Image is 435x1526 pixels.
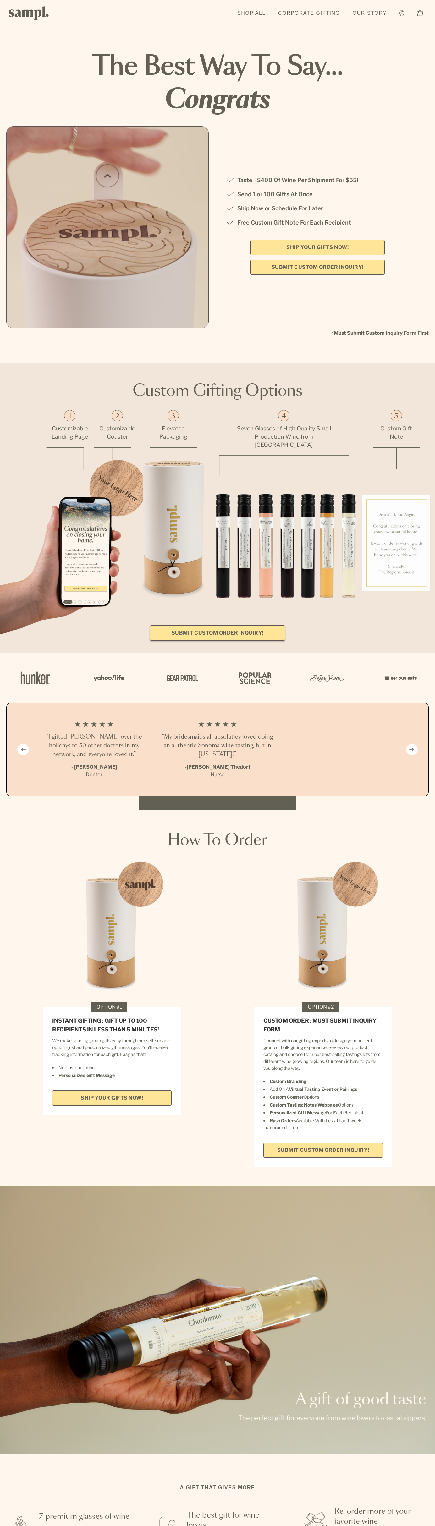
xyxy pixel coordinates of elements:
div: OPTION #1 [91,1002,127,1012]
b: -[PERSON_NAME] Thedorf [185,764,250,770]
li: Options [263,1094,383,1101]
a: Our Story [350,6,390,20]
p: The perfect gift for everyone from wine lovers to casual sippers. [238,1414,426,1422]
li: Add On A [263,1086,383,1093]
span: 3 [171,413,175,420]
span: Nurse [161,771,274,778]
p: Customizable Coaster [94,425,141,441]
button: Next slide [406,744,418,755]
div: OPTION #2 [302,1002,339,1012]
strong: Custom Branding [270,1079,306,1084]
img: gift_fea4_x1500.png [206,476,362,619]
a: SHIP YOUR GIFTS NOW! [52,1090,172,1106]
a: Shop All [234,6,269,20]
li: No Customization [52,1064,172,1071]
h3: “My bridesmaids all absolutley loved doing an authentic Sonoma wine tasting, but in [US_STATE]!” [161,733,274,759]
li: 1 / 4 [37,716,151,783]
li: 2 / 4 [161,716,274,783]
img: fea_line1_x1500.png [46,447,84,470]
span: 2 [115,413,119,420]
li: Available With Less Than 1 week Turnaround Time [263,1117,383,1131]
strong: Personalized Gift Message [58,1073,115,1078]
li: Options [263,1101,383,1108]
a: Submit Custom Order Inquiry! [263,1143,383,1158]
strong: Personalized Gift Message [270,1110,326,1115]
img: Sampl logo [9,6,49,20]
b: - [PERSON_NAME] [71,764,117,770]
strong: Custom Coaster [270,1094,304,1100]
p: Elevated Packaging [141,425,205,441]
h1: Custom Gifting Options [5,382,430,401]
p: Custom Gift Note [362,425,430,441]
p: Seven Glasses of High Quality Small Production Wine from [GEOGRAPHIC_DATA] [237,425,331,449]
img: fea_line3_x1500.png [150,447,197,461]
button: Previous slide [17,744,29,755]
p: We make sending group gifts easy through our self-service option - just add personalized gift mes... [52,1037,172,1058]
span: Doctor [37,771,151,778]
img: gift_fea5_x1500.png [362,495,430,591]
li: For Each Recipient [263,1109,383,1116]
span: 5 [394,413,398,420]
h3: “I gifted [PERSON_NAME] over the holidays to 50 other doctors in my network, and everyone loved it.” [37,733,151,759]
p: A gift of good taste [238,1392,426,1407]
p: Connect with our gifting experts to design your perfect group or bulk gifting experience. Review ... [263,1037,383,1072]
p: Customizable Landing Page [46,425,93,441]
img: fea_line5_x1500.png [373,447,420,469]
a: Submit Custom Order Inquiry! [150,625,285,641]
img: gift_fea3_x1500.png [141,461,205,599]
strong: Custom Tasting Notes Webpage [270,1102,338,1107]
a: Corporate Gifting [275,6,343,20]
h1: CUSTOM ORDER : MUST SUBMIT INQUIRY FORM [263,1016,383,1034]
h1: INSTANT GIFTING : GIFT UP TO 100 RECIPIENTS IN LESS THAN 5 MINUTES! [52,1016,172,1034]
span: 4 [282,413,286,420]
img: gift_fea_2_x1500.png [87,460,149,518]
span: 1 [69,413,71,420]
img: fea_line2_x1500.png [94,447,131,460]
strong: Virtual Tasting Event or Pairings [289,1086,357,1092]
img: fea_line4_x1500.png [219,450,349,476]
strong: Rush Orders [270,1118,296,1123]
